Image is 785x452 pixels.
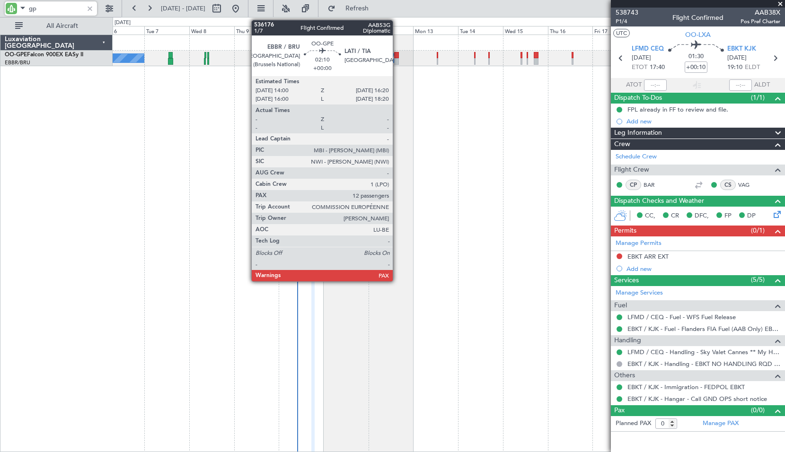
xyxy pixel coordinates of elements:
span: CC, [645,211,655,221]
span: (0/1) [751,226,765,235]
div: Fri 17 [592,26,637,35]
a: VAG [738,181,759,189]
div: Wed 8 [189,26,234,35]
span: DFC, [695,211,709,221]
label: Planned PAX [616,419,651,428]
span: P1/4 [616,17,638,26]
div: Add new [626,265,780,273]
button: Refresh [323,1,380,16]
a: Manage Permits [616,239,662,248]
span: Handling [614,335,641,346]
div: [DATE] [115,19,131,27]
span: CR [671,211,679,221]
span: (0/0) [751,405,765,415]
span: ETOT [632,63,647,72]
div: FPL already in FF to review and file. [627,105,728,113]
span: ELDT [745,63,760,72]
span: Dispatch Checks and Weather [614,196,704,207]
div: Add new [626,117,780,125]
div: Thu 9 [234,26,279,35]
span: Refresh [337,5,377,12]
div: No Crew [GEOGRAPHIC_DATA] ([GEOGRAPHIC_DATA] National) [326,51,485,65]
span: 538743 [616,8,638,17]
span: [DATE] [727,53,747,63]
div: Thu 16 [548,26,593,35]
span: 17:40 [650,63,665,72]
span: Crew [614,139,630,150]
a: Manage Services [616,288,663,298]
span: 01:30 [688,52,704,61]
span: OO-GPE [5,52,27,58]
a: EBKT / KJK - Immigration - FEDPOL EBKT [627,383,745,391]
div: Mon 6 [100,26,145,35]
span: FP [724,211,732,221]
div: Flight Confirmed [672,13,723,23]
div: Wed 15 [503,26,548,35]
div: Mon 13 [413,26,458,35]
span: Dispatch To-Dos [614,93,662,104]
span: AAB38X [741,8,780,17]
a: EBBR/BRU [5,59,30,66]
span: Services [614,275,639,286]
span: EBKT KJK [727,44,756,54]
span: Others [614,370,635,381]
a: EBKT / KJK - Handling - EBKT NO HANDLING RQD FOR CJ [627,360,780,368]
div: CS [720,180,736,190]
span: Fuel [614,300,627,311]
span: [DATE] [632,53,651,63]
a: LFMD / CEQ - Handling - Sky Valet Cannes ** My Handling**LFMD / CEQ [627,348,780,356]
button: All Aircraft [10,18,103,34]
div: Sat 11 [324,26,369,35]
span: [DATE] - [DATE] [161,4,205,13]
span: Permits [614,226,636,236]
span: OO-LXA [685,30,711,40]
div: Sun 12 [369,26,414,35]
span: (1/1) [751,93,765,103]
span: All Aircraft [25,23,100,29]
a: EBKT / KJK - Hangar - Call GND OPS short notice [627,395,767,403]
span: (5/5) [751,275,765,285]
div: Tue 14 [458,26,503,35]
a: Schedule Crew [616,152,657,162]
span: Pos Pref Charter [741,17,780,26]
a: EBKT / KJK - Fuel - Flanders FIA Fuel (AAB Only) EBKT / KJK [627,325,780,333]
div: EBKT ARR EXT [627,252,669,261]
span: Flight Crew [614,165,649,175]
span: Leg Information [614,128,662,139]
div: Tue 7 [144,26,189,35]
div: Fri 10 [279,26,324,35]
span: 19:10 [727,63,742,72]
span: LFMD CEQ [632,44,664,54]
div: CP [626,180,641,190]
a: Manage PAX [703,419,739,428]
a: OO-GPEFalcon 900EX EASy II [5,52,83,58]
span: Pax [614,405,625,416]
input: --:-- [644,79,667,91]
input: A/C (Reg. or Type) [29,1,83,16]
a: LFMD / CEQ - Fuel - WFS Fuel Release [627,313,736,321]
a: BAR [644,181,665,189]
span: ATOT [626,80,642,90]
span: ALDT [754,80,770,90]
button: UTC [613,29,630,37]
span: DP [747,211,756,221]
